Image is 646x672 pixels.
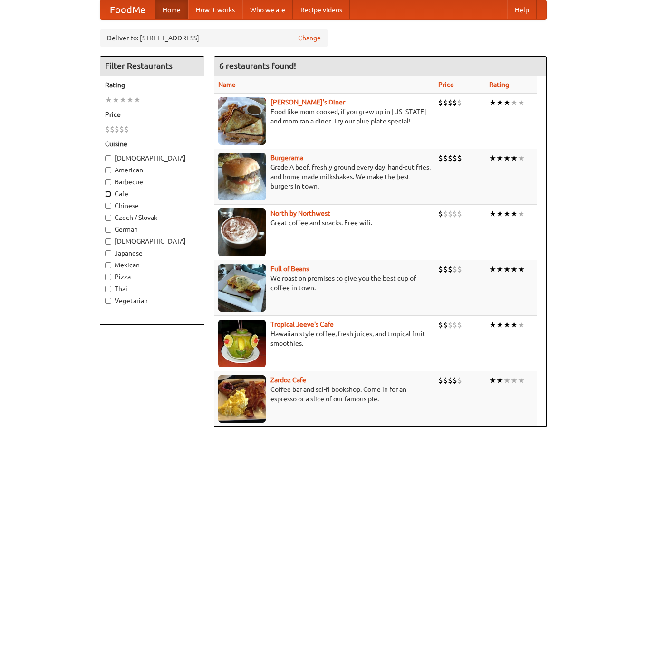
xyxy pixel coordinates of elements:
[438,153,443,163] li: $
[489,153,496,163] li: ★
[119,95,126,105] li: ★
[511,375,518,386] li: ★
[457,97,462,108] li: $
[110,124,115,134] li: $
[511,320,518,330] li: ★
[489,264,496,274] li: ★
[105,238,111,245] input: [DEMOGRAPHIC_DATA]
[511,97,518,108] li: ★
[100,29,328,47] div: Deliver to: [STREET_ADDRESS]
[188,0,242,19] a: How it works
[443,375,448,386] li: $
[496,320,503,330] li: ★
[270,265,309,273] a: Full of Beans
[105,274,111,280] input: Pizza
[218,264,266,312] img: beans.jpg
[105,179,111,185] input: Barbecue
[155,0,188,19] a: Home
[105,215,111,221] input: Czech / Slovak
[105,272,199,282] label: Pizza
[270,209,330,217] a: North by Northwest
[443,153,448,163] li: $
[105,95,112,105] li: ★
[105,80,199,90] h5: Rating
[105,298,111,304] input: Vegetarian
[126,95,134,105] li: ★
[270,321,334,328] a: Tropical Jeeve's Cafe
[218,375,266,423] img: zardoz.jpg
[105,237,199,246] label: [DEMOGRAPHIC_DATA]
[270,98,345,106] a: [PERSON_NAME]'s Diner
[105,248,199,258] label: Japanese
[105,155,111,161] input: [DEMOGRAPHIC_DATA]
[457,264,462,274] li: $
[511,208,518,219] li: ★
[218,218,431,227] p: Great coffee and snacks. Free wifi.
[124,124,129,134] li: $
[105,201,199,210] label: Chinese
[298,33,321,43] a: Change
[438,81,454,88] a: Price
[105,124,110,134] li: $
[518,320,525,330] li: ★
[242,0,293,19] a: Who we are
[105,225,199,234] label: German
[448,208,453,219] li: $
[105,153,199,163] label: [DEMOGRAPHIC_DATA]
[438,264,443,274] li: $
[115,124,119,134] li: $
[218,329,431,348] p: Hawaiian style coffee, fresh juices, and tropical fruit smoothies.
[438,320,443,330] li: $
[489,208,496,219] li: ★
[218,153,266,200] img: burgerama.jpg
[105,286,111,292] input: Thai
[507,0,537,19] a: Help
[105,139,199,149] h5: Cuisine
[511,153,518,163] li: ★
[503,153,511,163] li: ★
[105,203,111,209] input: Chinese
[503,97,511,108] li: ★
[496,153,503,163] li: ★
[134,95,141,105] li: ★
[270,154,303,161] a: Burgerama
[105,260,199,270] label: Mexican
[218,81,236,88] a: Name
[448,153,453,163] li: $
[105,189,199,199] label: Cafe
[457,208,462,219] li: $
[489,97,496,108] li: ★
[218,274,431,293] p: We roast on premises to give you the best cup of coffee in town.
[119,124,124,134] li: $
[443,320,448,330] li: $
[503,320,511,330] li: ★
[496,375,503,386] li: ★
[496,264,503,274] li: ★
[105,250,111,256] input: Japanese
[448,264,453,274] li: $
[453,320,457,330] li: $
[100,57,204,76] h4: Filter Restaurants
[443,264,448,274] li: $
[105,227,111,233] input: German
[489,375,496,386] li: ★
[100,0,155,19] a: FoodMe
[448,375,453,386] li: $
[218,107,431,126] p: Food like mom cooked, if you grew up in [US_STATE] and mom ran a diner. Try our blue plate special!
[503,264,511,274] li: ★
[270,376,306,384] a: Zardoz Cafe
[489,81,509,88] a: Rating
[438,208,443,219] li: $
[105,110,199,119] h5: Price
[503,208,511,219] li: ★
[105,165,199,175] label: American
[218,320,266,367] img: jeeves.jpg
[457,375,462,386] li: $
[105,177,199,187] label: Barbecue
